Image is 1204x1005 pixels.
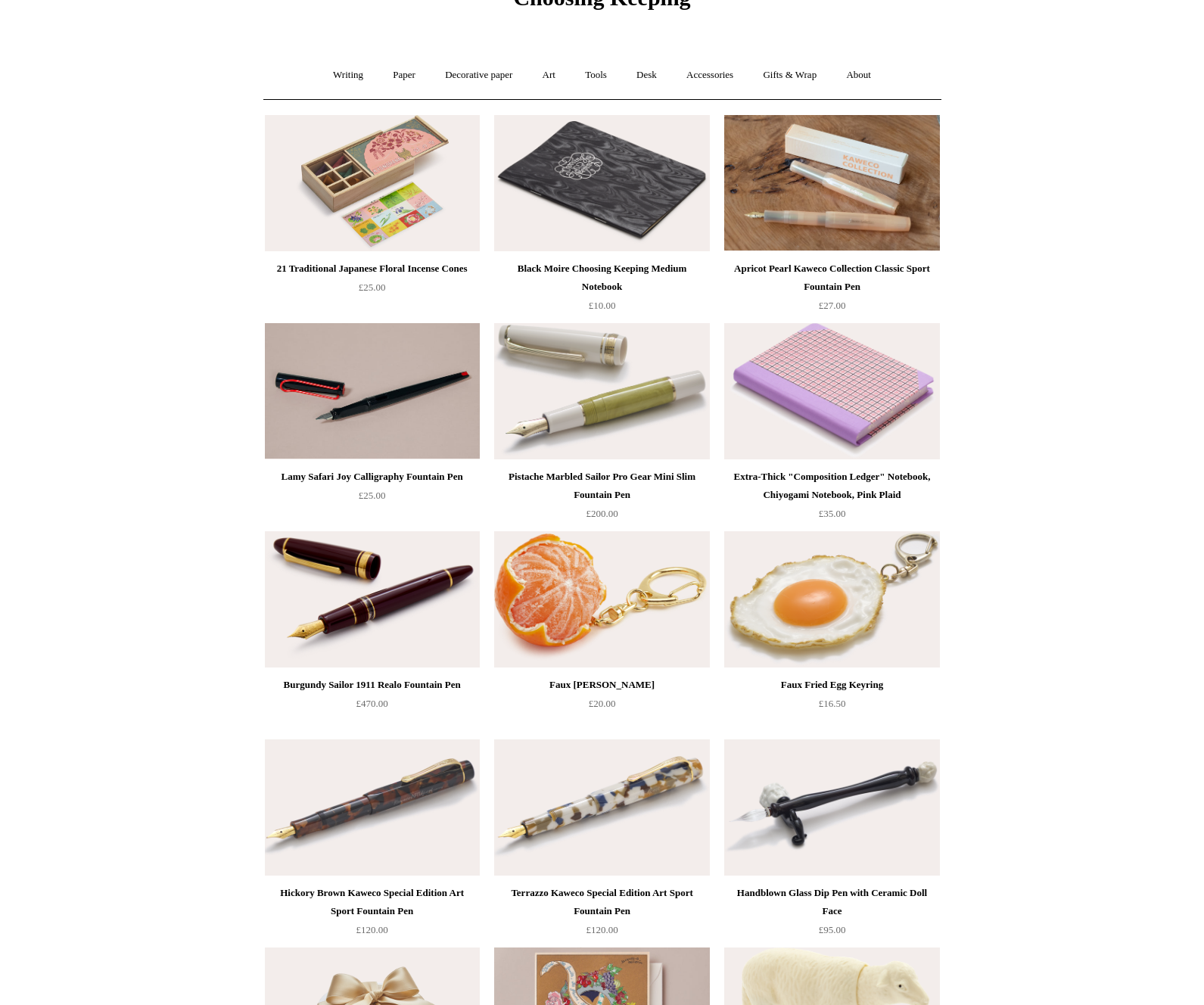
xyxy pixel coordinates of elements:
[571,55,621,95] a: Tools
[265,884,480,946] a: Hickory Brown Kaweco Special Edition Art Sport Fountain Pen £120.00
[269,884,476,920] div: Hickory Brown Kaweco Special Edition Art Sport Fountain Pen
[724,739,939,876] img: Handblown Glass Dip Pen with Ceramic Doll Face
[319,55,377,95] a: Writing
[431,55,526,95] a: Decorative paper
[269,468,476,486] div: Lamy Safari Joy Calligraphy Fountain Pen
[529,55,569,95] a: Art
[724,676,939,738] a: Faux Fried Egg Keyring £16.50
[269,676,476,694] div: Burgundy Sailor 1911 Realo Fountain Pen
[265,323,480,459] img: Lamy Safari Joy Calligraphy Fountain Pen
[494,260,709,322] a: Black Moire Choosing Keeping Medium Notebook £10.00
[728,676,935,694] div: Faux Fried Egg Keyring
[494,323,709,459] img: Pistache Marbled Sailor Pro Gear Mini Slim Fountain Pen
[356,924,387,935] span: £120.00
[269,260,476,278] div: 21 Traditional Japanese Floral Incense Cones
[724,260,939,322] a: Apricot Pearl Kaweco Collection Classic Sport Fountain Pen £27.00
[724,115,939,251] img: Apricot Pearl Kaweco Collection Classic Sport Fountain Pen
[728,884,935,920] div: Handblown Glass Dip Pen with Ceramic Doll Face
[265,260,480,322] a: 21 Traditional Japanese Floral Incense Cones £25.00
[724,884,939,946] a: Handblown Glass Dip Pen with Ceramic Doll Face £95.00
[265,739,480,876] a: Hickory Brown Kaweco Special Edition Art Sport Fountain Pen Hickory Brown Kaweco Special Edition ...
[494,323,709,459] a: Pistache Marbled Sailor Pro Gear Mini Slim Fountain Pen Pistache Marbled Sailor Pro Gear Mini Sli...
[359,282,386,293] span: £25.00
[265,115,480,251] img: 21 Traditional Japanese Floral Incense Cones
[623,55,670,95] a: Desk
[724,531,939,667] img: Faux Fried Egg Keyring
[265,531,480,667] img: Burgundy Sailor 1911 Realo Fountain Pen
[494,115,709,251] img: Black Moire Choosing Keeping Medium Notebook
[498,260,705,296] div: Black Moire Choosing Keeping Medium Notebook
[494,739,709,876] img: Terrazzo Kaweco Special Edition Art Sport Fountain Pen
[819,924,846,935] span: £95.00
[589,300,616,311] span: £10.00
[494,115,709,251] a: Black Moire Choosing Keeping Medium Notebook Black Moire Choosing Keeping Medium Notebook
[494,676,709,738] a: Faux [PERSON_NAME] £20.00
[494,739,709,876] a: Terrazzo Kaweco Special Edition Art Sport Fountain Pen Terrazzo Kaweco Special Edition Art Sport ...
[359,490,386,501] span: £25.00
[265,115,480,251] a: 21 Traditional Japanese Floral Incense Cones 21 Traditional Japanese Floral Incense Cones
[494,531,709,667] a: Faux Clementine Keyring Faux Clementine Keyring
[265,323,480,459] a: Lamy Safari Joy Calligraphy Fountain Pen Lamy Safari Joy Calligraphy Fountain Pen
[724,323,939,459] a: Extra-Thick "Composition Ledger" Notebook, Chiyogami Notebook, Pink Plaid Extra-Thick "Compositio...
[832,55,885,95] a: About
[356,698,387,709] span: £470.00
[589,698,616,709] span: £20.00
[819,698,846,709] span: £16.50
[498,468,705,504] div: Pistache Marbled Sailor Pro Gear Mini Slim Fountain Pen
[724,531,939,667] a: Faux Fried Egg Keyring Faux Fried Egg Keyring
[494,531,709,667] img: Faux Clementine Keyring
[819,300,846,311] span: £27.00
[724,739,939,876] a: Handblown Glass Dip Pen with Ceramic Doll Face Handblown Glass Dip Pen with Ceramic Doll Face
[728,468,935,504] div: Extra-Thick "Composition Ledger" Notebook, Chiyogami Notebook, Pink Plaid
[494,884,709,946] a: Terrazzo Kaweco Special Edition Art Sport Fountain Pen £120.00
[586,508,618,519] span: £200.00
[724,115,939,251] a: Apricot Pearl Kaweco Collection Classic Sport Fountain Pen Apricot Pearl Kaweco Collection Classi...
[498,884,705,920] div: Terrazzo Kaweco Special Edition Art Sport Fountain Pen
[819,508,846,519] span: £35.00
[265,531,480,667] a: Burgundy Sailor 1911 Realo Fountain Pen Burgundy Sailor 1911 Realo Fountain Pen
[673,55,747,95] a: Accessories
[265,468,480,530] a: Lamy Safari Joy Calligraphy Fountain Pen £25.00
[728,260,935,296] div: Apricot Pearl Kaweco Collection Classic Sport Fountain Pen
[498,676,705,694] div: Faux [PERSON_NAME]
[379,55,429,95] a: Paper
[586,924,618,935] span: £120.00
[265,676,480,738] a: Burgundy Sailor 1911 Realo Fountain Pen £470.00
[724,323,939,459] img: Extra-Thick "Composition Ledger" Notebook, Chiyogami Notebook, Pink Plaid
[749,55,830,95] a: Gifts & Wrap
[724,468,939,530] a: Extra-Thick "Composition Ledger" Notebook, Chiyogami Notebook, Pink Plaid £35.00
[265,739,480,876] img: Hickory Brown Kaweco Special Edition Art Sport Fountain Pen
[494,468,709,530] a: Pistache Marbled Sailor Pro Gear Mini Slim Fountain Pen £200.00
